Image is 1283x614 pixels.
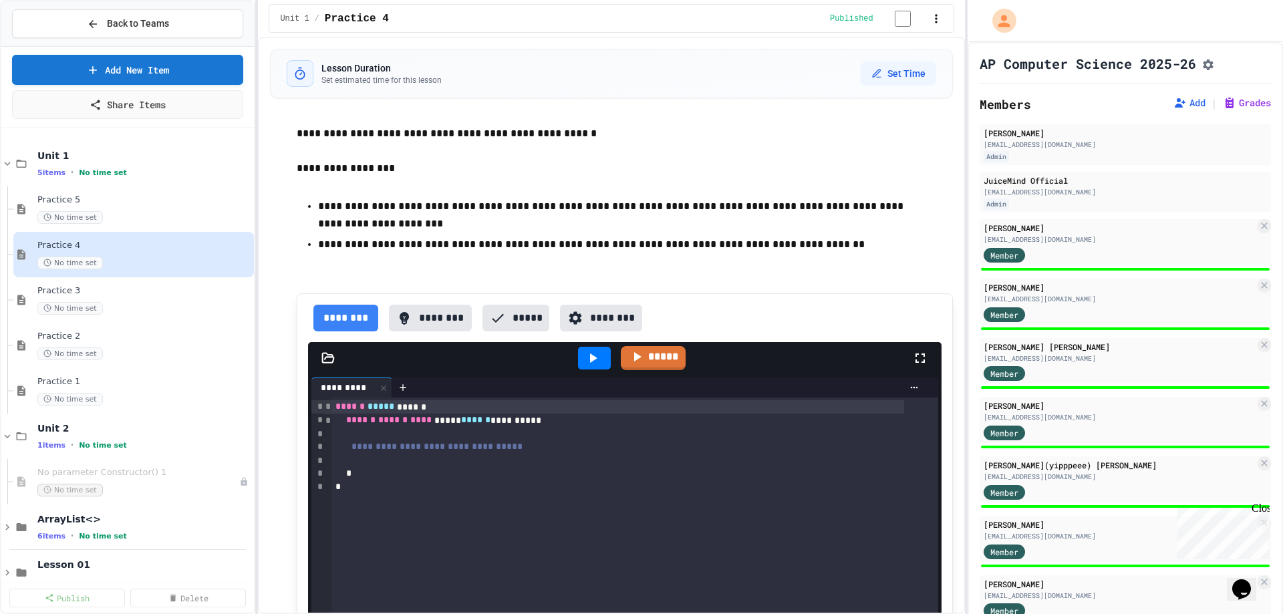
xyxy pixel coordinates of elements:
span: No time set [37,347,103,360]
span: Member [990,486,1018,498]
div: [PERSON_NAME] [984,281,1255,293]
button: Add [1173,96,1205,110]
button: Back to Teams [12,9,243,38]
span: No time set [37,393,103,406]
span: 6 items [37,532,65,541]
div: Content is published and visible to students [830,10,927,27]
span: ArrayList<> [37,513,251,525]
h3: Lesson Duration [321,61,442,75]
span: • [71,440,74,450]
a: Share Items [12,90,243,119]
div: [PERSON_NAME] [984,578,1255,590]
span: Unit 2 [37,422,251,434]
div: JuiceMind Official [984,174,1267,186]
span: No time set [37,302,103,315]
span: No time set [79,441,127,450]
button: Grades [1223,96,1271,110]
span: Unit 1 [280,13,309,24]
span: Member [990,367,1018,379]
div: [PERSON_NAME] [PERSON_NAME] [984,341,1255,353]
div: [EMAIL_ADDRESS][DOMAIN_NAME] [984,472,1255,482]
span: Back to Teams [107,17,169,31]
a: Publish [9,589,125,607]
span: No time set [79,168,127,177]
span: | [1211,95,1218,111]
span: / [315,13,319,24]
div: [EMAIL_ADDRESS][DOMAIN_NAME] [984,353,1255,363]
span: Member [990,546,1018,558]
div: [EMAIL_ADDRESS][DOMAIN_NAME] [984,591,1255,601]
a: Add New Item [12,55,243,85]
iframe: chat widget [1172,502,1270,559]
span: Member [990,427,1018,439]
div: [PERSON_NAME] [984,400,1255,412]
span: Practice 4 [325,11,389,27]
div: [EMAIL_ADDRESS][DOMAIN_NAME] [984,531,1255,541]
span: • [71,530,74,541]
span: Member [990,249,1018,261]
h2: Members [980,95,1031,114]
span: Practice 3 [37,285,251,297]
p: Set estimated time for this lesson [321,75,442,86]
span: • [71,167,74,178]
span: Unit 1 [37,150,251,162]
iframe: chat widget [1227,561,1270,601]
div: [EMAIL_ADDRESS][DOMAIN_NAME] [984,412,1255,422]
span: No time set [37,257,103,269]
span: Practice 5 [37,194,251,206]
button: Assignment Settings [1201,55,1215,71]
button: Set Time [861,61,936,86]
div: [EMAIL_ADDRESS][DOMAIN_NAME] [984,187,1267,197]
span: 3 items [37,577,65,586]
div: Admin [984,151,1009,162]
input: publish toggle [879,11,927,27]
div: Chat with us now!Close [5,5,92,85]
span: No time set [79,577,127,586]
div: [PERSON_NAME](yipppeee) [PERSON_NAME] [984,459,1255,471]
span: No time set [79,532,127,541]
div: [PERSON_NAME] [984,127,1267,139]
span: No parameter Constructor() 1 [37,467,239,478]
span: Published [830,13,873,24]
a: Delete [130,589,246,607]
div: [EMAIL_ADDRESS][DOMAIN_NAME] [984,235,1255,245]
div: [PERSON_NAME] [984,222,1255,234]
span: • [71,576,74,587]
div: My Account [978,5,1020,36]
span: Practice 2 [37,331,251,342]
span: No time set [37,484,103,496]
span: Practice 4 [37,240,251,251]
span: Lesson 01 [37,559,251,571]
span: Practice 1 [37,376,251,388]
span: 5 items [37,168,65,177]
span: 1 items [37,441,65,450]
div: [EMAIL_ADDRESS][DOMAIN_NAME] [984,140,1267,150]
div: [PERSON_NAME] [984,518,1255,530]
span: No time set [37,211,103,224]
div: Unpublished [239,477,249,486]
h1: AP Computer Science 2025-26 [980,54,1196,73]
div: [EMAIL_ADDRESS][DOMAIN_NAME] [984,294,1255,304]
span: Member [990,309,1018,321]
div: Admin [984,198,1009,210]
